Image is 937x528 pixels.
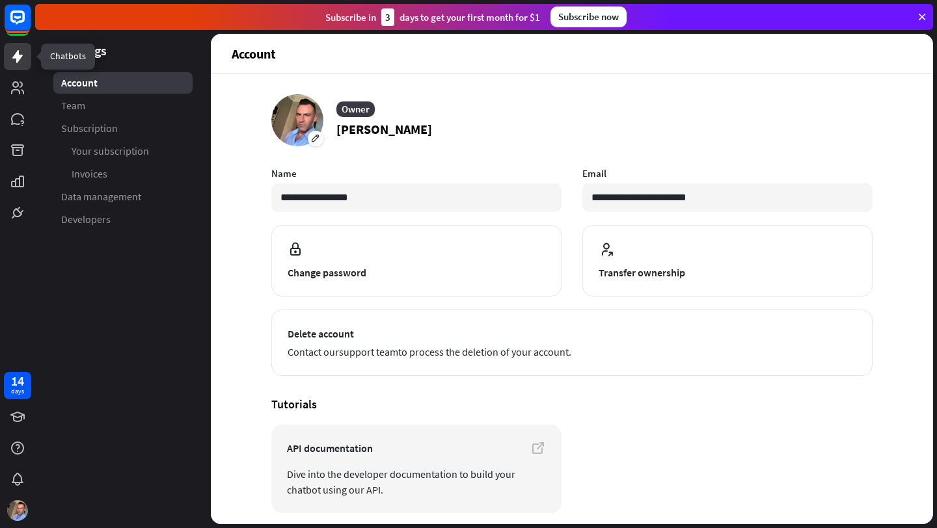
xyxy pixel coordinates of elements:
a: 14 days [4,372,31,399]
a: support team [339,345,398,358]
a: Team [53,95,193,116]
a: Subscription [53,118,193,139]
a: Data management [53,186,193,207]
button: Transfer ownership [582,225,873,297]
h4: Tutorials [271,397,873,412]
span: Developers [61,213,111,226]
button: Delete account Contact oursupport teamto process the deletion of your account. [271,310,873,376]
span: Subscription [61,122,118,135]
span: Change password [288,265,545,280]
span: Team [61,99,85,112]
p: [PERSON_NAME] [336,120,432,139]
span: Your subscription [72,144,149,158]
span: Delete account [288,326,856,341]
a: Developers [53,209,193,230]
span: API documentation [287,440,546,456]
button: Open LiveChat chat widget [10,5,49,44]
div: Owner [336,101,375,117]
a: Your subscription [53,140,193,162]
header: Account [211,34,933,73]
div: Subscribe in days to get your first month for $1 [325,8,540,26]
span: Contact our to process the deletion of your account. [288,344,856,360]
span: Invoices [72,167,107,181]
div: days [11,387,24,396]
span: Transfer ownership [599,265,856,280]
button: Change password [271,225,562,297]
label: Name [271,167,562,179]
div: Subscribe now [550,7,627,27]
header: Settings [35,42,211,59]
span: Data management [61,190,141,204]
span: Dive into the developer documentation to build your chatbot using our API. [287,466,546,497]
div: 3 [381,8,394,26]
a: Invoices [53,163,193,185]
label: Email [582,167,873,179]
div: 14 [11,375,24,387]
a: API documentation Dive into the developer documentation to build your chatbot using our API. [271,425,562,513]
span: Account [61,76,98,90]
